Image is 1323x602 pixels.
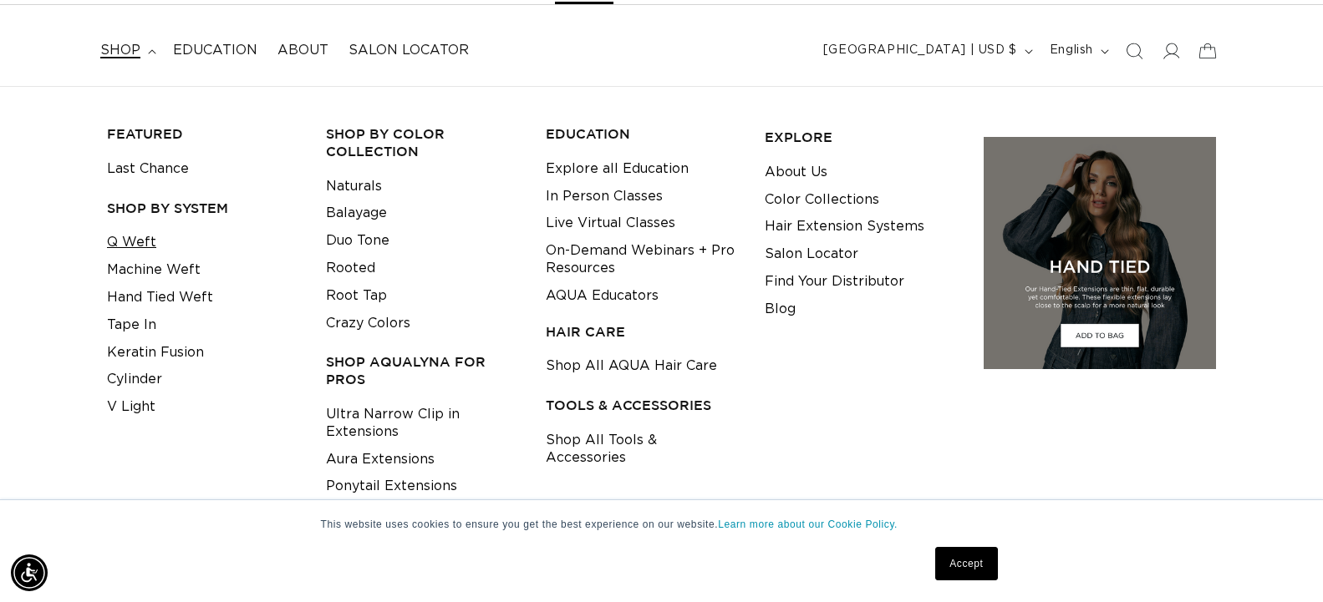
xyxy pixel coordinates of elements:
button: [GEOGRAPHIC_DATA] | USD $ [813,35,1040,67]
a: Machine Weft [107,256,201,284]
a: About Us [765,159,827,186]
button: English [1040,35,1116,67]
span: shop [100,42,140,59]
a: Salon Locator [765,240,858,268]
a: Blog [765,296,796,323]
a: Balayage [326,200,387,227]
a: Shop All AQUA Hair Care [546,352,717,380]
span: Education [173,42,257,59]
h3: Shop AquaLyna for Pros [326,353,519,388]
summary: shop [90,32,163,69]
a: Ultra Narrow Clip in Extensions [326,401,519,446]
a: Naturals [326,173,382,200]
a: Cylinder [107,366,162,393]
a: Keratin Fusion [107,339,204,367]
a: Shop All Tools & Accessories [546,427,739,472]
a: Rooted [326,255,375,282]
a: Duo Tone [326,227,389,255]
a: Tape In [107,311,156,339]
a: Accept [935,547,997,580]
h3: FEATURED [107,125,300,143]
a: AQUA Educators [546,282,659,310]
span: [GEOGRAPHIC_DATA] | USD $ [823,42,1017,59]
a: Education [163,32,267,69]
a: Salon Locator [338,32,479,69]
a: Find Your Distributor [765,268,904,296]
h3: EXPLORE [765,129,958,146]
h3: HAIR CARE [546,323,739,341]
h3: TOOLS & ACCESSORIES [546,397,739,414]
summary: Search [1116,33,1153,69]
h3: SHOP BY SYSTEM [107,200,300,217]
h3: EDUCATION [546,125,739,143]
a: About [267,32,338,69]
h3: Shop by Color Collection [326,125,519,160]
a: Aura Extensions [326,446,435,473]
div: Accessibility Menu [11,554,48,591]
span: Salon Locator [349,42,469,59]
a: Live Virtual Classes [546,210,675,237]
a: Explore all Education [546,155,689,183]
span: English [1050,42,1093,59]
p: This website uses cookies to ensure you get the best experience on our website. [321,517,1003,532]
a: Q Weft [107,229,156,256]
a: V Light [107,393,155,421]
a: Ponytail Extensions [326,473,457,500]
a: In Person Classes [546,183,663,210]
iframe: Chat Widget [1239,522,1323,602]
a: On-Demand Webinars + Pro Resources [546,237,739,282]
a: Last Chance [107,155,189,183]
a: Color Collections [765,186,879,214]
a: Hand Tied Weft [107,284,213,311]
span: About [277,42,328,59]
a: Root Tap [326,282,387,310]
a: Hair Extension Systems [765,213,924,240]
a: Learn more about our Cookie Policy. [718,519,898,530]
a: Crazy Colors [326,310,410,337]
